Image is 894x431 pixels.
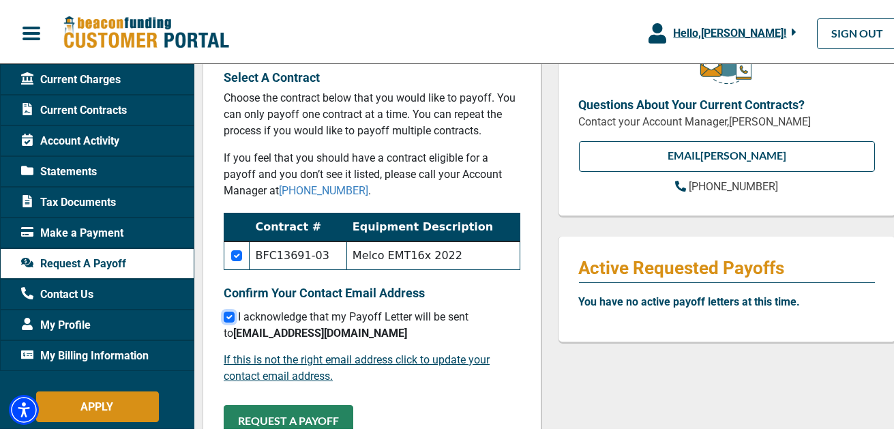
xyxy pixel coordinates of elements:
div: Accessibility Menu [9,392,39,422]
span: Account Activity [21,130,119,147]
span: Hello, [PERSON_NAME] ! [673,24,786,37]
span: Current Contracts [21,100,127,116]
span: Request A Payoff [21,253,126,269]
p: Questions About Your Current Contracts? [579,93,876,111]
b: [EMAIL_ADDRESS][DOMAIN_NAME] [233,324,407,337]
td: Melco EMT16x 2022 [346,239,520,267]
th: Equipment Description [346,211,520,239]
th: Contract # [250,211,346,239]
span: Statements [21,161,97,177]
p: Choose the contract below that you would like to payoff. You can only payoff one contract at a ti... [224,87,520,136]
b: You have no active payoff letters at this time. [579,293,801,306]
a: EMAIL[PERSON_NAME] [579,138,876,169]
a: [PHONE_NUMBER] [675,176,778,192]
span: My Profile [21,314,91,331]
td: BFC13691-03 [250,239,346,267]
span: I acknowledge that my Payoff Letter will be sent to [224,308,468,337]
span: [PHONE_NUMBER] [689,177,778,190]
span: Contact Us [21,284,93,300]
p: If you feel that you should have a contract eligible for a payoff and you don’t see it listed, pl... [224,147,520,196]
span: My Billing Information [21,345,149,361]
p: Contact your Account Manager, [PERSON_NAME] [579,111,876,128]
a: [PHONE_NUMBER] [279,181,368,194]
span: Make a Payment [21,222,123,239]
span: Current Charges [21,69,121,85]
img: Beacon Funding Customer Portal Logo [63,13,229,48]
p: Active Requested Payoffs [579,254,876,276]
p: Select A Contract [224,65,520,84]
span: Tax Documents [21,192,116,208]
p: Confirm Your Contact Email Address [224,281,520,299]
button: APPLY [36,389,159,419]
a: If this is not the right email address click to update your contact email address. [224,351,490,380]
